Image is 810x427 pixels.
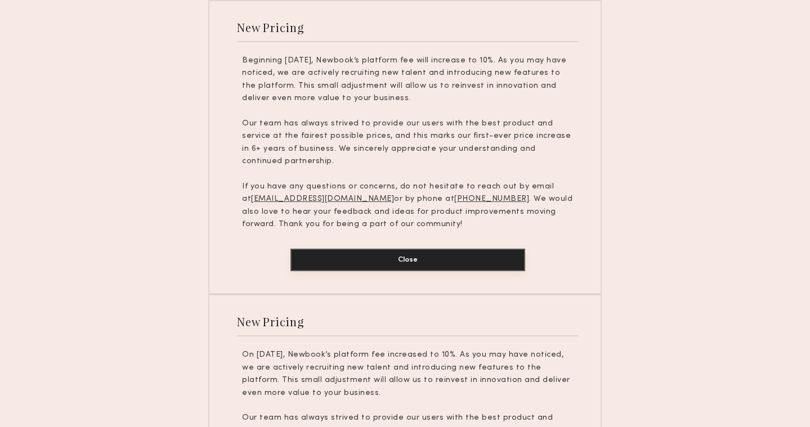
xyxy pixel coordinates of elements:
[454,195,529,203] u: [PHONE_NUMBER]
[237,314,304,329] div: New Pricing
[290,249,525,271] button: Close
[242,349,573,399] p: On [DATE], Newbook’s platform fee increased to 10%. As you may have noticed, we are actively recr...
[237,20,304,35] div: New Pricing
[251,195,394,203] u: [EMAIL_ADDRESS][DOMAIN_NAME]
[242,118,573,168] p: Our team has always strived to provide our users with the best product and service at the fairest...
[242,55,573,105] p: Beginning [DATE], Newbook’s platform fee will increase to 10%. As you may have noticed, we are ac...
[242,181,573,231] p: If you have any questions or concerns, do not hesitate to reach out by email at or by phone at . ...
